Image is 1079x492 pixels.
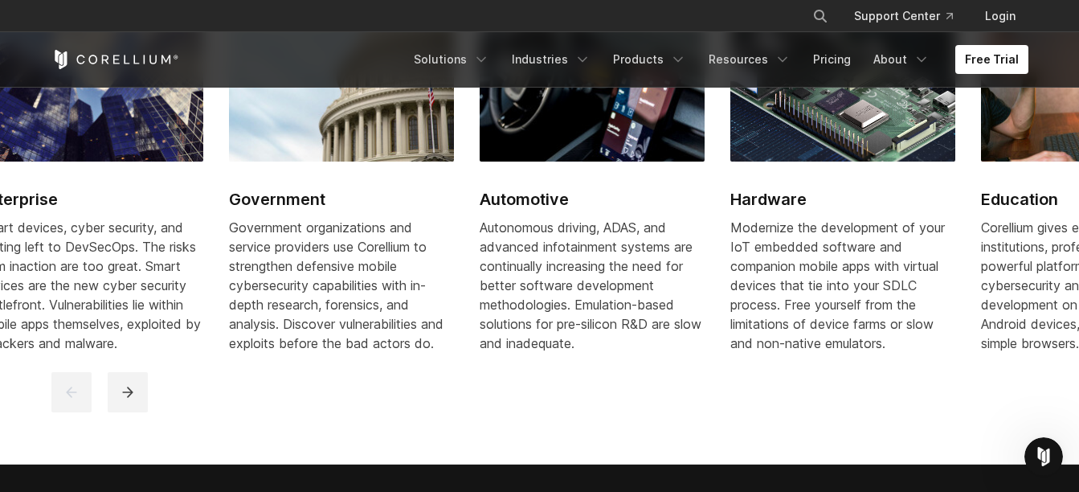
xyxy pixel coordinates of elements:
[841,2,966,31] a: Support Center
[480,218,705,353] div: Autonomous driving, ADAS, and advanced infotainment systems are continually increasing the need f...
[806,2,835,31] button: Search
[480,21,705,371] a: Automotive Automotive Autonomous driving, ADAS, and advanced infotainment systems are continually...
[793,2,1028,31] div: Navigation Menu
[955,45,1028,74] a: Free Trial
[229,21,454,371] a: Government Government Government organizations and service providers use Corellium to strengthen ...
[480,187,705,211] h2: Automotive
[404,45,1028,74] div: Navigation Menu
[730,21,955,161] img: Hardware
[730,219,945,351] span: Modernize the development of your IoT embedded software and companion mobile apps with virtual de...
[730,21,955,371] a: Hardware Hardware Modernize the development of your IoT embedded software and companion mobile ap...
[803,45,860,74] a: Pricing
[51,372,92,412] button: previous
[603,45,696,74] a: Products
[51,50,179,69] a: Corellium Home
[229,218,454,353] div: Government organizations and service providers use Corellium to strengthen defensive mobile cyber...
[229,187,454,211] h2: Government
[1024,437,1063,476] iframe: Intercom live chat
[730,187,955,211] h2: Hardware
[108,372,148,412] button: next
[480,21,705,161] img: Automotive
[864,45,939,74] a: About
[502,45,600,74] a: Industries
[229,21,454,161] img: Government
[972,2,1028,31] a: Login
[699,45,800,74] a: Resources
[404,45,499,74] a: Solutions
